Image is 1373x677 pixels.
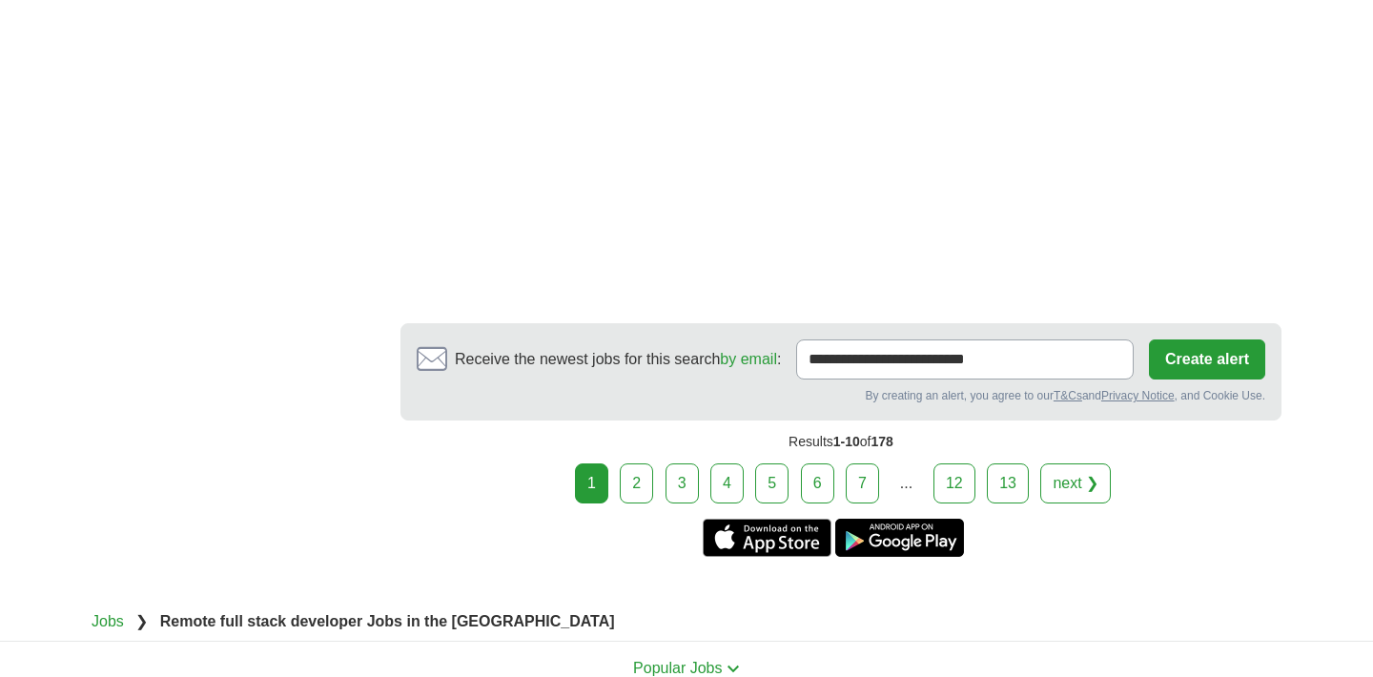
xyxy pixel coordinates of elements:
span: Receive the newest jobs for this search : [455,348,781,371]
div: 1 [575,463,608,503]
a: Privacy Notice [1101,389,1175,402]
span: 178 [871,434,893,449]
span: 1-10 [833,434,860,449]
span: ❯ [135,613,148,629]
span: Popular Jobs [633,660,722,676]
a: T&Cs [1054,389,1082,402]
a: Jobs [92,613,124,629]
div: ... [887,464,925,503]
a: by email [720,351,777,367]
a: 5 [755,463,789,503]
a: 4 [710,463,744,503]
a: 13 [987,463,1029,503]
div: By creating an alert, you agree to our and , and Cookie Use. [417,387,1265,404]
a: Get the Android app [835,519,964,557]
a: 6 [801,463,834,503]
a: 7 [846,463,879,503]
a: 3 [666,463,699,503]
button: Create alert [1149,339,1265,380]
a: Get the iPhone app [703,519,831,557]
a: next ❯ [1040,463,1111,503]
a: 12 [933,463,975,503]
img: toggle icon [727,665,740,673]
a: 2 [620,463,653,503]
strong: Remote full stack developer Jobs in the [GEOGRAPHIC_DATA] [160,613,615,629]
div: Results of [400,421,1281,463]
